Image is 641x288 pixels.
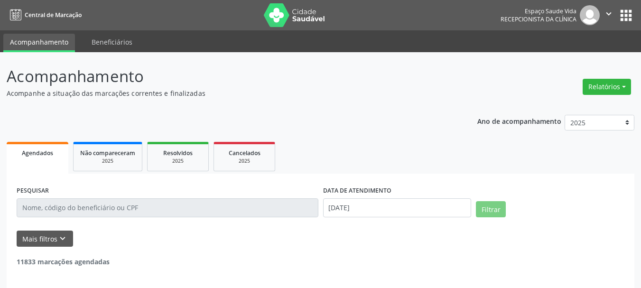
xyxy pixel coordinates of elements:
div: Espaço Saude Vida [501,7,576,15]
span: Cancelados [229,149,260,157]
button:  [600,5,618,25]
button: Mais filtroskeyboard_arrow_down [17,231,73,247]
p: Acompanhe a situação das marcações correntes e finalizadas [7,88,446,98]
label: PESQUISAR [17,184,49,198]
span: Central de Marcação [25,11,82,19]
span: Não compareceram [80,149,135,157]
button: Filtrar [476,201,506,217]
a: Acompanhamento [3,34,75,52]
div: 2025 [80,158,135,165]
span: Agendados [22,149,53,157]
span: Recepcionista da clínica [501,15,576,23]
p: Ano de acompanhamento [477,115,561,127]
div: 2025 [154,158,202,165]
div: 2025 [221,158,268,165]
label: DATA DE ATENDIMENTO [323,184,391,198]
button: apps [618,7,634,24]
a: Beneficiários [85,34,139,50]
img: img [580,5,600,25]
input: Selecione um intervalo [323,198,472,217]
button: Relatórios [583,79,631,95]
i: keyboard_arrow_down [57,233,68,244]
strong: 11833 marcações agendadas [17,257,110,266]
span: Resolvidos [163,149,193,157]
a: Central de Marcação [7,7,82,23]
p: Acompanhamento [7,65,446,88]
input: Nome, código do beneficiário ou CPF [17,198,318,217]
i:  [604,9,614,19]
